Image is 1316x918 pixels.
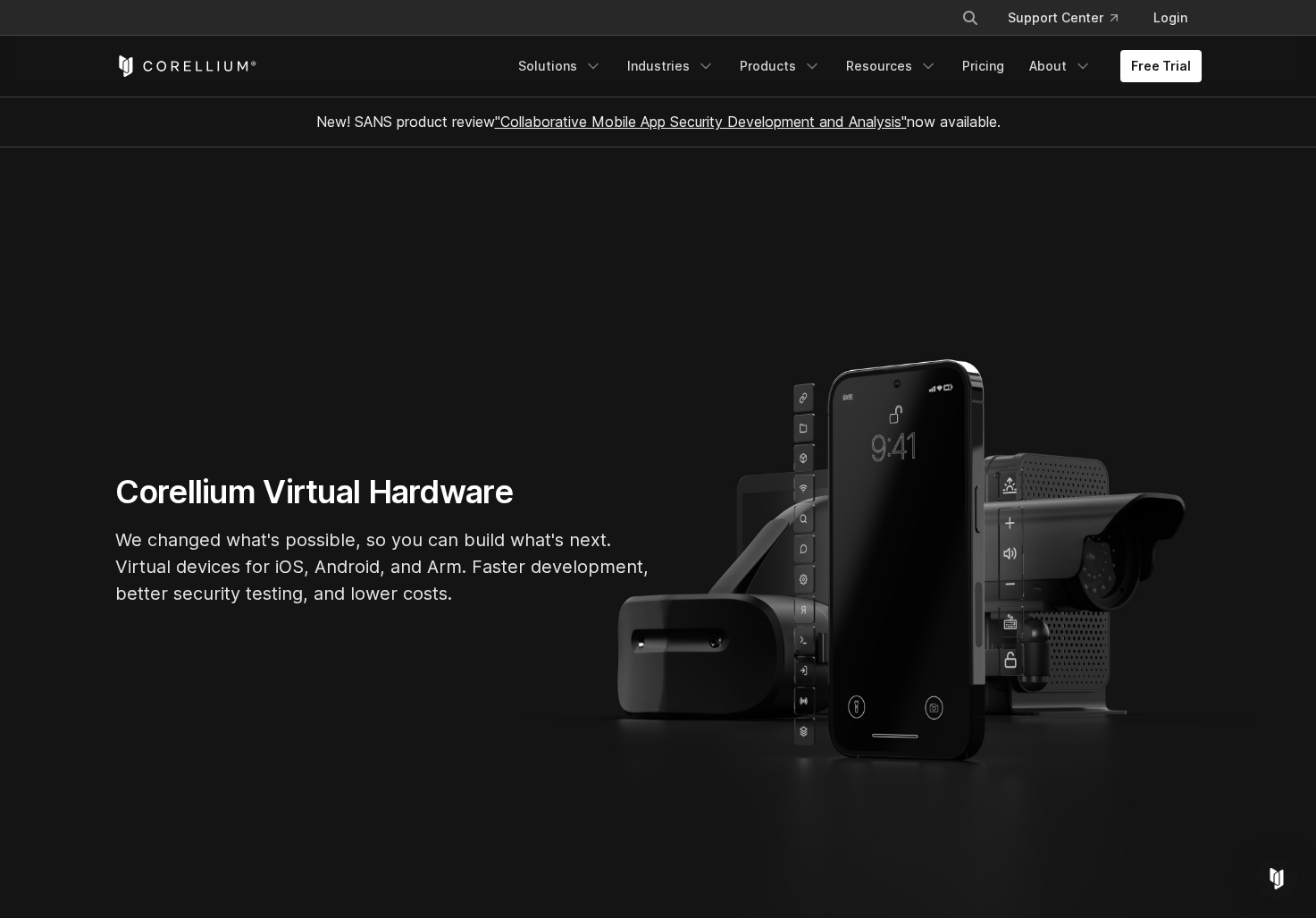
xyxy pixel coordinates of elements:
[1018,50,1102,82] a: About
[115,526,651,607] p: We changed what's possible, so you can build what's next. Virtual devices for iOS, Android, and A...
[115,55,257,77] a: Corellium Home
[616,50,725,82] a: Industries
[507,50,1202,82] div: Navigation Menu
[316,113,1001,131] span: New! SANS product review now available.
[729,50,832,82] a: Products
[954,2,986,34] button: Search
[115,472,651,512] h1: Corellium Virtual Hardware
[993,2,1132,34] a: Support Center
[940,2,1202,34] div: Navigation Menu
[1139,2,1202,34] a: Login
[1255,857,1298,900] div: Open Intercom Messenger
[495,113,907,131] a: "Collaborative Mobile App Security Development and Analysis"
[1120,50,1202,82] a: Free Trial
[507,50,613,82] a: Solutions
[835,50,948,82] a: Resources
[951,50,1015,82] a: Pricing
